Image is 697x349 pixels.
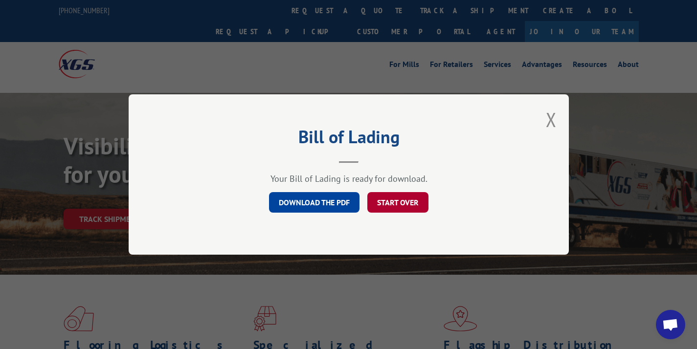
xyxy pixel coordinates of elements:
a: Open chat [656,310,685,339]
div: Your Bill of Lading is ready for download. [178,173,520,184]
a: DOWNLOAD THE PDF [269,192,360,213]
button: START OVER [367,192,428,213]
h2: Bill of Lading [178,130,520,149]
button: Close modal [546,107,557,132]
